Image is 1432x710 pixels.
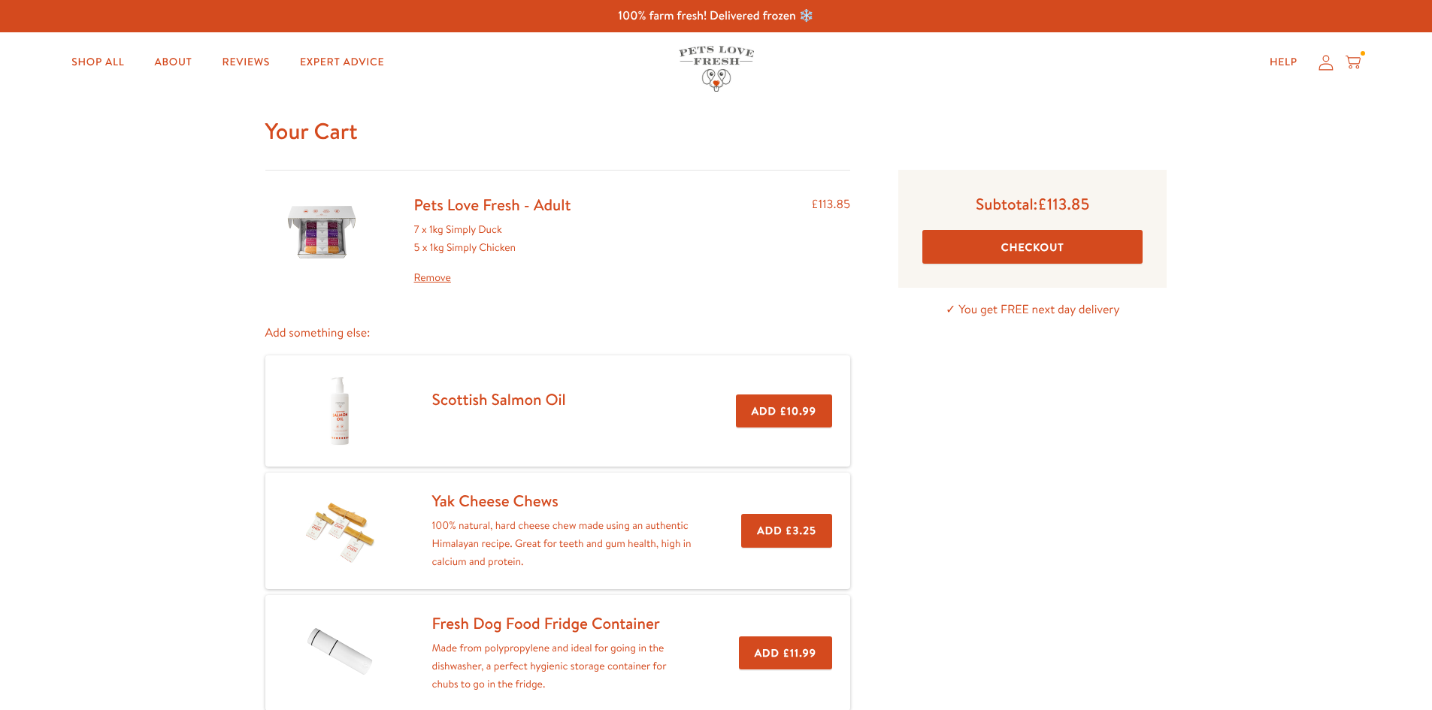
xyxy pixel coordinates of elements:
[210,47,282,77] a: Reviews
[59,47,136,77] a: Shop All
[898,300,1167,320] p: ✓ You get FREE next day delivery
[302,373,377,449] img: Scottish Salmon Oil
[432,612,660,634] a: Fresh Dog Food Fridge Container
[414,269,571,287] a: Remove
[432,388,566,410] a: Scottish Salmon Oil
[679,46,754,92] img: Pets Love Fresh
[142,47,204,77] a: About
[302,617,377,689] img: Fresh Dog Food Fridge Container
[1258,47,1309,77] a: Help
[414,221,571,286] div: 7 x 1kg Simply Duck 5 x 1kg Simply Chicken
[432,517,694,570] p: 100% natural, hard cheese chew made using an authentic Himalayan recipe. Great for teeth and gum ...
[432,639,691,693] p: Made from polypropylene and ideal for going in the dishwasher, a perfect hygienic storage contain...
[265,323,851,343] p: Add something else:
[741,514,832,548] button: Add £3.25
[736,394,832,428] button: Add £10.99
[288,47,396,77] a: Expert Advice
[811,195,850,287] div: £113.85
[739,636,832,670] button: Add £11.99
[414,194,571,216] a: Pets Love Fresh - Adult
[265,116,1167,146] h1: Your Cart
[432,490,559,512] a: Yak Cheese Chews
[1037,193,1089,215] span: £113.85
[922,194,1143,214] p: Subtotal:
[922,230,1143,264] button: Checkout
[302,493,377,568] img: Yak Cheese Chews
